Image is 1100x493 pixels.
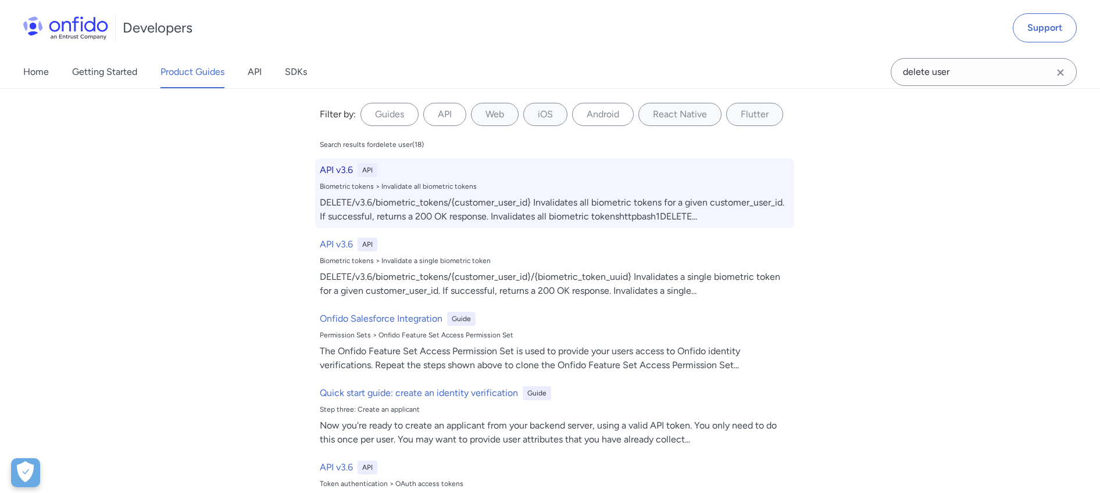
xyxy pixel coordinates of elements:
a: Getting Started [72,56,137,88]
div: Search results for delete user ( 18 ) [320,140,424,149]
div: DELETE/v3.6/biometric_tokens/{customer_user_id} Invalidates all biometric tokens for a given cust... [320,196,790,224]
label: API [423,103,466,126]
a: API v3.6APIBiometric tokens > Invalidate all biometric tokensDELETE/v3.6/biometric_tokens/{custom... [315,159,794,228]
div: The Onfido Feature Set Access Permission Set is used to provide your users access to Onfido ident... [320,344,790,372]
label: iOS [523,103,567,126]
div: DELETE/v3.6/biometric_tokens/{customer_user_id}/{biometric_token_uuid} Invalidates a single biome... [320,270,790,298]
div: Guide [447,312,476,326]
div: Filter by: [320,107,356,121]
h1: Developers [123,19,192,37]
input: Onfido search input field [891,58,1077,86]
h6: Quick start guide: create an identity verification [320,386,518,400]
img: Onfido Logo [23,16,108,39]
div: API [358,460,377,474]
svg: Clear search field button [1053,66,1067,80]
h6: API v3.6 [320,163,353,177]
label: React Native [638,103,722,126]
div: Step three: Create an applicant [320,405,790,414]
div: Now you're ready to create an applicant from your backend server, using a valid API token. You on... [320,419,790,447]
label: Web [471,103,519,126]
a: Product Guides [160,56,224,88]
div: Permission Sets > Onfido Feature Set Access Permission Set [320,330,790,340]
h6: Onfido Salesforce Integration [320,312,442,326]
a: API v3.6APIBiometric tokens > Invalidate a single biometric tokenDELETE/v3.6/biometric_tokens/{cu... [315,233,794,303]
div: Cookie Preferences [11,458,40,487]
div: Biometric tokens > Invalidate a single biometric token [320,256,790,265]
a: Support [1013,13,1077,42]
a: API [248,56,262,88]
label: Android [572,103,634,126]
a: Quick start guide: create an identity verificationGuideStep three: Create an applicantNow you're ... [315,382,794,451]
label: Guides [360,103,419,126]
div: Biometric tokens > Invalidate all biometric tokens [320,182,790,191]
a: Onfido Salesforce IntegrationGuidePermission Sets > Onfido Feature Set Access Permission SetThe O... [315,307,794,377]
div: API [358,237,377,251]
div: Token authentication > OAuth access tokens [320,479,790,488]
h6: API v3.6 [320,237,353,251]
h6: API v3.6 [320,460,353,474]
div: API [358,163,377,177]
button: Open Preferences [11,458,40,487]
a: Home [23,56,49,88]
div: Guide [523,386,551,400]
a: SDKs [285,56,307,88]
label: Flutter [726,103,783,126]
